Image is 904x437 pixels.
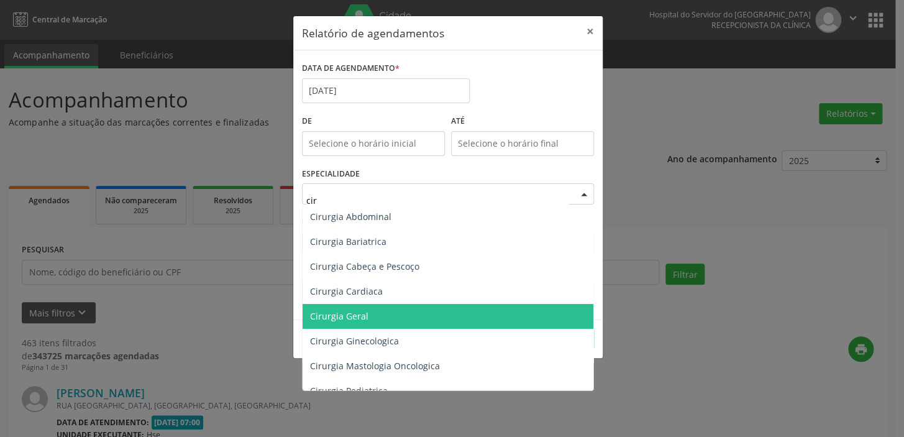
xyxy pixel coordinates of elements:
[302,59,399,78] label: DATA DE AGENDAMENTO
[302,165,360,184] label: ESPECIALIDADE
[306,188,568,213] input: Seleciona uma especialidade
[302,131,445,156] input: Selecione o horário inicial
[310,211,391,223] span: Cirurgia Abdominal
[310,260,419,272] span: Cirurgia Cabeça e Pescoço
[310,285,383,297] span: Cirurgia Cardiaca
[578,16,603,47] button: Close
[310,310,368,322] span: Cirurgia Geral
[310,360,440,372] span: Cirurgia Mastologia Oncologica
[310,236,386,247] span: Cirurgia Bariatrica
[451,131,594,156] input: Selecione o horário final
[310,335,399,347] span: Cirurgia Ginecologica
[302,25,444,41] h5: Relatório de agendamentos
[451,112,594,131] label: ATÉ
[302,112,445,131] label: De
[302,78,470,103] input: Selecione uma data ou intervalo
[310,385,388,397] span: Cirurgia Pediatrica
